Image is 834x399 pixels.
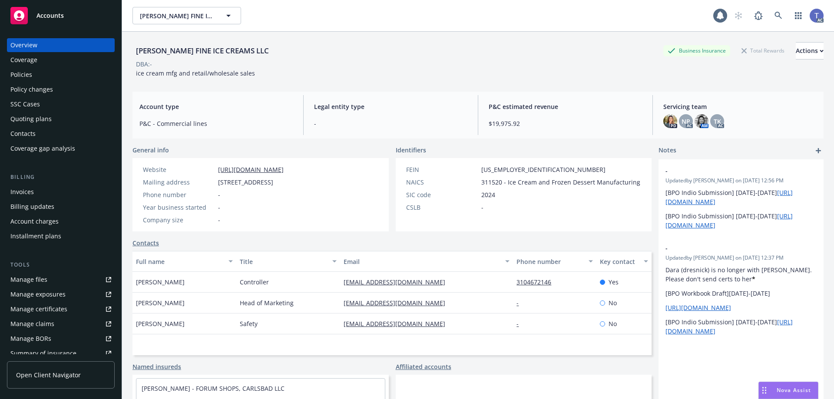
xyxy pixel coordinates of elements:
span: Yes [609,277,619,287]
a: Search [770,7,787,24]
div: SIC code [406,190,478,199]
a: Policies [7,68,115,82]
span: Notes [659,145,676,156]
span: NP [682,117,690,126]
a: - [516,320,526,328]
img: photo [695,114,708,128]
a: Manage certificates [7,302,115,316]
span: [PERSON_NAME] [136,277,185,287]
div: -Updatedby [PERSON_NAME] on [DATE] 12:37 PMDara (dresnick) is no longer with [PERSON_NAME]. Pleas... [659,237,824,343]
div: Manage files [10,273,47,287]
div: Business Insurance [663,45,730,56]
a: Report a Bug [750,7,767,24]
span: [STREET_ADDRESS] [218,178,273,187]
a: Manage BORs [7,332,115,346]
button: Full name [132,251,236,272]
a: add [813,145,824,156]
a: Installment plans [7,229,115,243]
div: Policies [10,68,32,82]
a: Coverage [7,53,115,67]
a: [URL][DOMAIN_NAME] [665,303,731,312]
span: [PERSON_NAME] FINE ICE CREAMS LLC [140,11,215,20]
span: - [218,215,220,224]
a: Accounts [7,3,115,28]
a: Named insureds [132,362,181,371]
a: Affiliated accounts [396,362,451,371]
a: [EMAIL_ADDRESS][DOMAIN_NAME] [344,278,452,286]
div: FEIN [406,165,478,174]
a: 3104672146 [516,278,558,286]
div: Year business started [143,203,215,212]
span: Updated by [PERSON_NAME] on [DATE] 12:37 PM [665,254,817,262]
span: - [665,244,794,253]
div: Key contact [600,257,639,266]
a: Coverage gap analysis [7,142,115,155]
div: Coverage [10,53,37,67]
div: Billing updates [10,200,54,214]
span: Safety [240,319,258,328]
div: Actions [796,43,824,59]
span: ice cream mfg and retail/wholesale sales [136,69,255,77]
span: No [609,298,617,307]
div: Title [240,257,327,266]
div: DBA: - [136,59,152,69]
p: [BPO Indio Submission] [DATE]-[DATE] [665,317,817,336]
a: [EMAIL_ADDRESS][DOMAIN_NAME] [344,299,452,307]
a: [EMAIL_ADDRESS][DOMAIN_NAME] [344,320,452,328]
span: Controller [240,277,269,287]
div: Summary of insurance [10,346,76,360]
span: Open Client Navigator [16,370,81,379]
span: No [609,319,617,328]
span: P&C - Commercial lines [139,119,293,128]
div: Phone number [143,190,215,199]
span: - [218,190,220,199]
div: Manage certificates [10,302,67,316]
a: Manage exposures [7,287,115,301]
a: Switch app [790,7,807,24]
img: photo [663,114,677,128]
a: [URL][DOMAIN_NAME] [218,165,284,174]
a: Contacts [7,127,115,141]
div: SSC Cases [10,97,40,111]
span: Updated by [PERSON_NAME] on [DATE] 12:56 PM [665,177,817,185]
span: Identifiers [396,145,426,155]
div: Mailing address [143,178,215,187]
span: Nova Assist [777,386,811,394]
span: Accounts [36,12,64,19]
button: Email [340,251,513,272]
button: Key contact [596,251,652,272]
a: Start snowing [730,7,747,24]
div: Coverage gap analysis [10,142,75,155]
button: Phone number [513,251,596,272]
div: Overview [10,38,37,52]
span: - [665,166,794,175]
p: [BPO Indio Submission] [DATE]-[DATE] [665,188,817,206]
span: Servicing team [663,102,817,111]
span: Account type [139,102,293,111]
span: $19,975.92 [489,119,642,128]
a: Summary of insurance [7,346,115,360]
a: Manage files [7,273,115,287]
div: Email [344,257,500,266]
a: Quoting plans [7,112,115,126]
div: NAICS [406,178,478,187]
span: Legal entity type [314,102,467,111]
div: Policy changes [10,82,53,96]
div: Phone number [516,257,583,266]
div: CSLB [406,203,478,212]
p: [BPO Workbook Draft][DATE]-[DATE] [665,289,817,298]
div: Website [143,165,215,174]
div: Full name [136,257,223,266]
span: 311520 - Ice Cream and Frozen Dessert Manufacturing [481,178,640,187]
span: [PERSON_NAME] [136,298,185,307]
p: [BPO Indio Submission] [DATE]-[DATE] [665,211,817,230]
div: -Updatedby [PERSON_NAME] on [DATE] 12:56 PM[BPO Indio Submission] [DATE]-[DATE][URL][DOMAIN_NAME]... [659,159,824,237]
span: [PERSON_NAME] [136,319,185,328]
div: Manage BORs [10,332,51,346]
div: Manage claims [10,317,54,331]
span: [US_EMPLOYER_IDENTIFICATION_NUMBER] [481,165,606,174]
div: Quoting plans [10,112,52,126]
a: Overview [7,38,115,52]
div: Total Rewards [737,45,789,56]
